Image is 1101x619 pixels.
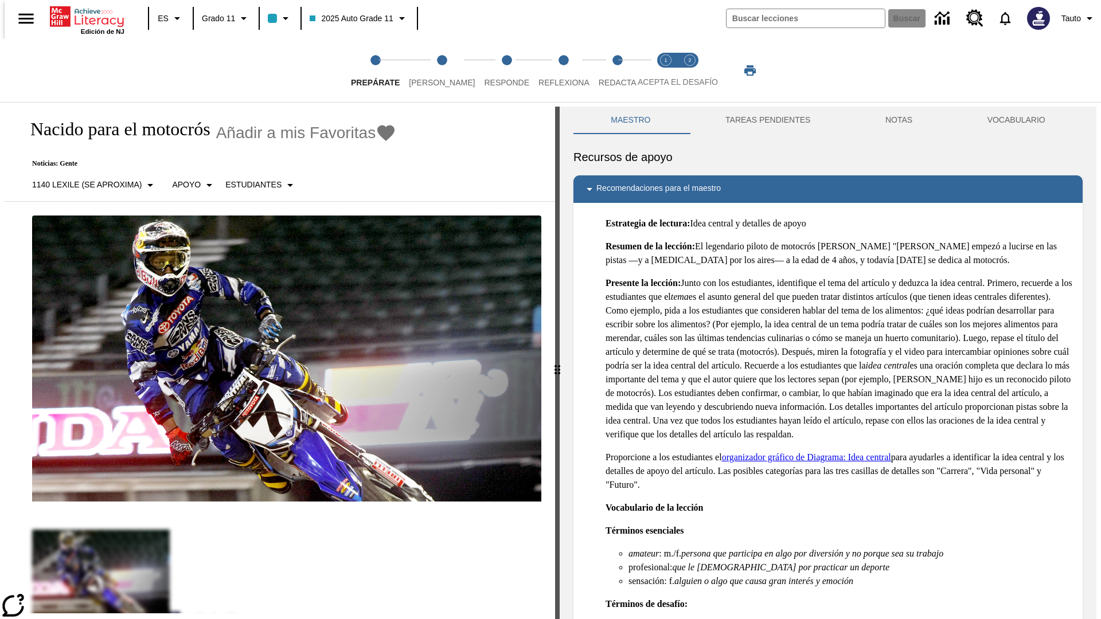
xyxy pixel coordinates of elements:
button: Perfil/Configuración [1057,8,1101,29]
strong: Términos de desafío: [606,599,688,609]
em: alguien o algo que causa gran interés y emoción [674,576,853,586]
em: persona que participa en algo por diversión y no porque sea su trabajo [681,549,943,558]
button: Imprimir [732,60,768,81]
a: Centro de información [928,3,959,34]
button: Abrir el menú lateral [9,2,43,36]
p: 1140 Lexile (Se aproxima) [32,179,142,191]
em: amateur [628,549,659,558]
button: Clase: 2025 Auto Grade 11, Selecciona una clase [305,8,413,29]
button: Lenguaje: ES, Selecciona un idioma [153,8,189,29]
li: : m./f. [628,547,1073,561]
span: Añadir a mis Favoritas [216,124,376,142]
p: Idea central y detalles de apoyo [606,217,1073,230]
button: El color de la clase es azul claro. Cambiar el color de la clase. [263,8,297,29]
em: que le [DEMOGRAPHIC_DATA] por practicar un deporte [672,562,889,572]
button: VOCABULARIO [950,107,1083,134]
text: 2 [688,57,691,63]
span: Responde [484,78,529,87]
button: Reflexiona step 4 of 5 [529,39,599,102]
button: Seleccione Lexile, 1140 Lexile (Se aproxima) [28,175,162,195]
button: Tipo de apoyo, Apoyo [167,175,221,195]
button: Acepta el desafío lee step 1 of 2 [649,39,682,102]
div: Recomendaciones para el maestro [573,175,1083,203]
span: Edición de NJ [81,28,124,35]
span: 2025 Auto Grade 11 [310,13,393,25]
p: Estudiantes [225,179,282,191]
img: Avatar [1027,7,1050,30]
text: 1 [664,57,667,63]
button: Grado: Grado 11, Elige un grado [197,8,255,29]
button: Maestro [573,107,688,134]
span: [PERSON_NAME] [409,78,475,87]
span: ES [158,13,169,25]
div: reading [5,107,555,613]
button: Prepárate step 1 of 5 [342,39,409,102]
h1: Nacido para el motocrós [18,119,210,140]
button: Responde step 3 of 5 [475,39,538,102]
button: Escoja un nuevo avatar [1020,3,1057,33]
span: Reflexiona [538,78,589,87]
p: Apoyo [172,179,201,191]
img: El corredor de motocrós James Stewart vuela por los aires en su motocicleta de montaña [32,216,541,502]
button: NOTAS [848,107,950,134]
span: Tauto [1061,13,1081,25]
button: Añadir a mis Favoritas - Nacido para el motocrós [216,123,397,143]
strong: Vocabulario de la lección [606,503,704,512]
div: Pulsa la tecla de intro o la barra espaciadora y luego presiona las flechas de derecha e izquierd... [555,107,560,619]
input: Buscar campo [727,9,885,28]
span: ACEPTA EL DESAFÍO [638,77,718,87]
span: Redacta [599,78,637,87]
button: Seleccionar estudiante [221,175,302,195]
span: Grado 11 [202,13,235,25]
div: Instructional Panel Tabs [573,107,1083,134]
button: Lee step 2 of 5 [400,39,484,102]
h6: Recursos de apoyo [573,148,1083,166]
strong: Estrategia de lectura: [606,218,690,228]
a: Notificaciones [990,3,1020,33]
button: TAREAS PENDIENTES [688,107,848,134]
a: Centro de recursos, Se abrirá en una pestaña nueva. [959,3,990,34]
p: Recomendaciones para el maestro [596,182,721,196]
li: sensación: f. [628,574,1073,588]
strong: Términos esenciales [606,526,684,535]
p: Junto con los estudiantes, identifique el tema del artículo y deduzca la idea central. Primero, r... [606,276,1073,441]
div: Portada [50,4,124,35]
em: tema [671,292,689,301]
p: El legendario piloto de motocrós [PERSON_NAME] "[PERSON_NAME] empezó a lucirse en las pistas —y a... [606,240,1073,267]
strong: Presente la lección: [606,278,681,288]
span: Prepárate [351,78,400,87]
p: Noticias: Gente [18,159,396,168]
button: Redacta step 5 of 5 [589,39,646,102]
a: organizador gráfico de Diagrama: Idea central [722,452,891,462]
p: Proporcione a los estudiantes el para ayudarles a identificar la idea central y los detalles de a... [606,450,1073,492]
div: activity [560,107,1096,619]
strong: Resumen de la lección: [606,241,695,251]
em: idea central [866,361,910,370]
li: profesional: [628,561,1073,574]
button: Acepta el desafío contesta step 2 of 2 [673,39,706,102]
